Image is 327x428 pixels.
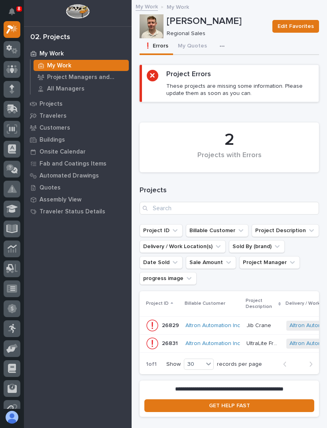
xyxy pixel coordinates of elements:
button: progress image [140,272,197,285]
h2: Project Errors [166,70,211,79]
div: 30 [184,360,203,369]
input: Search [140,202,319,215]
p: Project ID [146,299,169,308]
a: Traveler Status Details [24,205,132,217]
a: Travelers [24,110,132,122]
a: Assembly View [24,193,132,205]
a: Buildings [24,134,132,146]
a: Project Managers and Engineers [31,71,132,83]
p: Jib Crane [246,321,273,329]
p: All Managers [47,85,85,93]
button: Sale Amount [186,256,236,269]
p: Traveler Status Details [39,208,105,215]
button: Date Sold [140,256,183,269]
a: My Work [24,47,132,59]
p: 8 [18,6,20,12]
div: 2 [153,130,305,150]
a: My Work [136,2,158,11]
p: 26829 [162,321,181,329]
a: Customers [24,122,132,134]
p: 26831 [162,339,179,347]
p: These projects are missing some information. Please update them as soon as you can. [166,83,314,97]
p: Assembly View [39,196,81,203]
span: Edit Favorites [278,22,314,31]
button: Next [298,361,319,368]
a: Altron Automation Inc [185,340,240,347]
button: ❗ Errors [140,38,173,55]
p: Quotes [39,184,61,191]
p: Project Description [246,296,276,311]
p: Buildings [39,136,65,144]
button: Delivery / Work Location(s) [140,240,226,253]
p: Billable Customer [185,299,225,308]
a: Automated Drawings [24,170,132,181]
button: users-avatar [4,409,20,426]
a: Projects [24,98,132,110]
p: Show [166,361,181,368]
button: Billable Customer [186,224,248,237]
p: Projects [39,101,63,108]
p: records per page [217,361,262,368]
a: Altron Automation Inc [185,322,240,329]
p: Travelers [39,112,67,120]
button: My Quotes [173,38,212,55]
p: Regional Sales [167,30,263,37]
p: My Work [167,2,189,11]
button: Project Description [252,224,319,237]
p: Customers [39,124,70,132]
button: Edit Favorites [272,20,319,33]
p: Project Managers and Engineers [47,74,126,81]
a: My Work [31,60,132,71]
div: 02. Projects [30,33,70,42]
button: Notifications [4,3,20,20]
p: My Work [47,62,71,69]
img: Workspace Logo [66,4,89,19]
p: [PERSON_NAME] [167,16,266,27]
p: Onsite Calendar [39,148,86,156]
button: Back [277,361,298,368]
a: Fab and Coatings Items [24,158,132,170]
p: Fab and Coatings Items [39,160,106,168]
div: Projects with Errors [153,151,305,168]
button: Project Manager [239,256,300,269]
a: Onsite Calendar [24,146,132,158]
a: GET HELP FAST [144,399,314,412]
p: Automated Drawings [39,172,99,179]
h1: Projects [140,186,319,195]
a: All Managers [31,83,132,94]
span: GET HELP FAST [209,403,250,408]
button: Project ID [140,224,183,237]
div: Notifications8 [10,8,20,21]
p: UltraLite Freestanding Crane [246,339,282,347]
p: My Work [39,50,64,57]
button: Sold By (brand) [229,240,285,253]
a: Quotes [24,181,132,193]
p: 1 of 1 [140,355,163,374]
